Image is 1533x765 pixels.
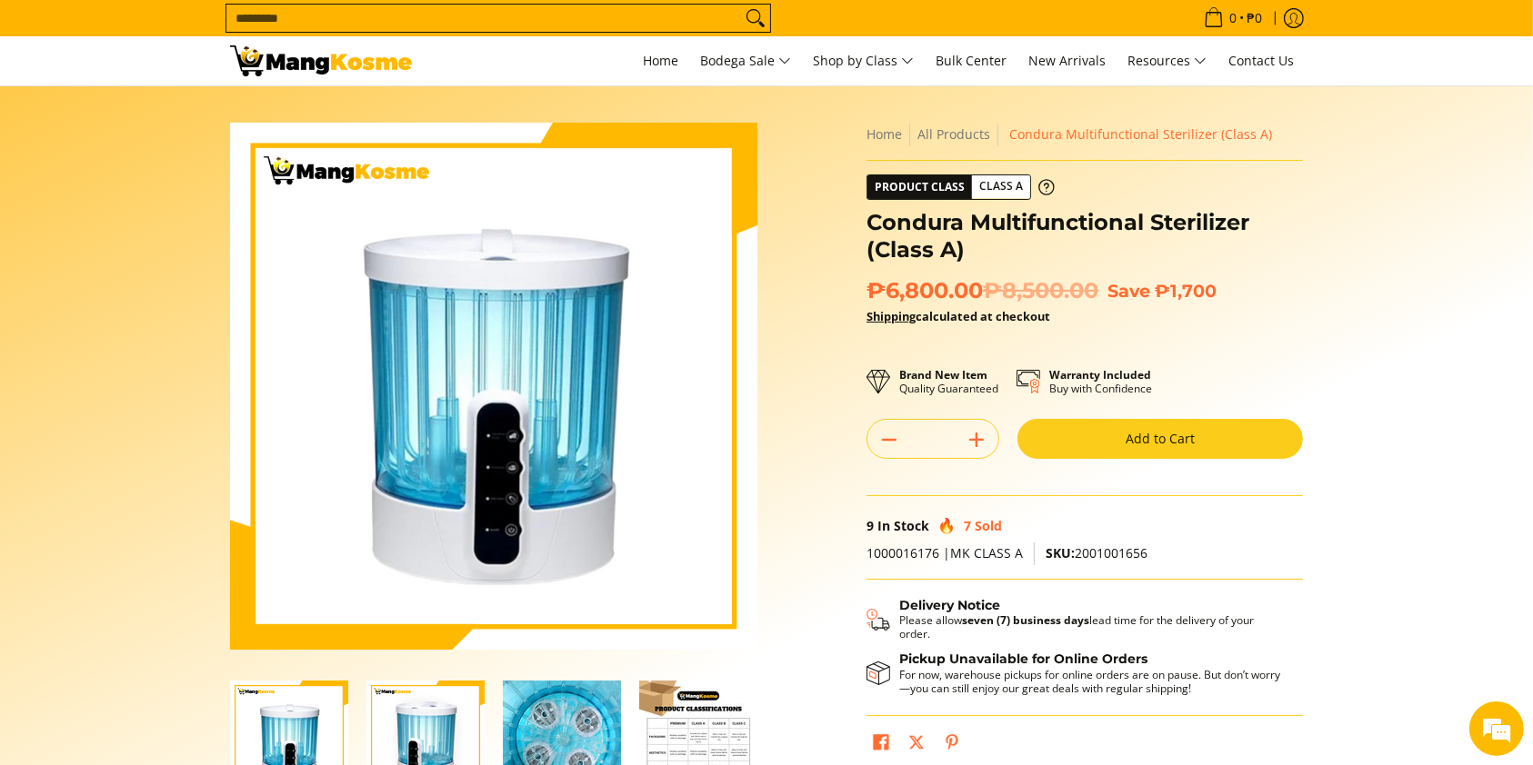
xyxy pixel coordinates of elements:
[1046,544,1147,561] span: 2001001656
[1009,125,1272,143] span: Condura Multifunctional Sterilizer (Class A)
[867,544,1023,561] span: 1000016176 |MK CLASS A
[975,517,1002,534] span: Sold
[1046,544,1075,561] span: SKU:
[741,5,770,32] button: Search
[867,425,911,454] button: Subtract
[899,368,998,395] p: Quality Guaranteed
[430,36,1303,85] nav: Main Menu
[867,175,972,199] span: Product Class
[1107,280,1150,302] span: Save
[899,668,1285,695] p: For now, warehouse pickups for online orders are on pause. But don’t worry—you can still enjoy ou...
[962,612,1089,628] strong: seven (7) business days
[917,125,990,143] a: All Products
[955,425,998,454] button: Add
[643,52,678,69] span: Home
[1227,12,1239,25] span: 0
[936,52,1007,69] span: Bulk Center
[1017,419,1303,459] button: Add to Cart
[1198,8,1267,28] span: •
[867,277,1098,304] span: ₱6,800.00
[867,209,1303,263] h1: Condura Multifunctional Sterilizer (Class A)
[867,123,1303,146] nav: Breadcrumbs
[230,123,757,650] img: Condura Multifunctional Sterilizer (Class A)
[9,496,346,560] textarea: Type your message and hit 'Enter'
[867,174,1055,200] a: Product Class Class A
[1049,367,1151,382] strong: Warranty Included
[904,730,929,760] a: Post on X
[298,9,342,53] div: Minimize live chat window
[899,367,987,382] strong: Brand New Item
[972,175,1030,198] span: Class A
[95,102,306,125] div: Chat with us now
[804,36,923,85] a: Shop by Class
[899,597,1000,613] strong: Delivery Notice
[230,45,412,76] img: Clean Utensils &amp; Food: Condura Multifunctional Sterilizer - Mang Kosme
[1228,52,1294,69] span: Contact Us
[1019,36,1115,85] a: New Arrivals
[1219,36,1303,85] a: Contact Us
[634,36,687,85] a: Home
[1028,52,1106,69] span: New Arrivals
[867,517,874,534] span: 9
[1127,50,1207,73] span: Resources
[105,229,251,412] span: We're online!
[964,517,971,534] span: 7
[867,308,1050,324] strong: calculated at checkout
[700,50,791,73] span: Bodega Sale
[867,598,1285,641] button: Shipping & Delivery
[899,651,1147,667] strong: Pickup Unavailable for Online Orders
[691,36,800,85] a: Bodega Sale
[867,308,916,324] a: Shipping
[877,517,929,534] span: In Stock
[867,125,902,143] a: Home
[1049,368,1152,395] p: Buy with Confidence
[1155,280,1217,302] span: ₱1,700
[1244,12,1265,25] span: ₱0
[813,50,914,73] span: Shop by Class
[899,613,1285,641] p: Please allow lead time for the delivery of your order.
[983,277,1098,304] del: ₱8,500.00
[868,730,894,760] a: Share on Facebook
[939,730,965,760] a: Pin on Pinterest
[927,36,1016,85] a: Bulk Center
[1118,36,1216,85] a: Resources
